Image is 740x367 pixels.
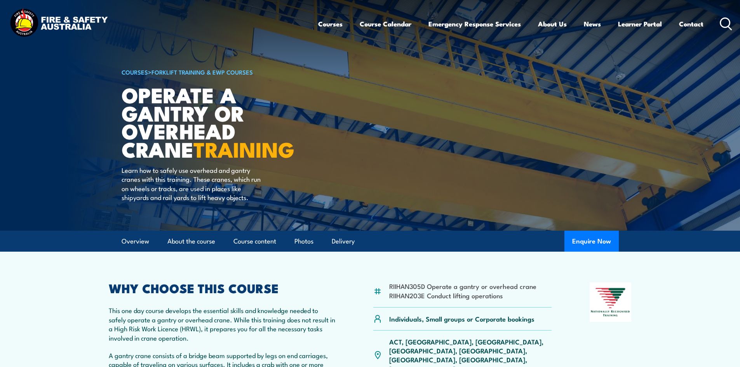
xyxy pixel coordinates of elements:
button: Enquire Now [564,231,619,252]
a: News [584,14,601,34]
h6: > [122,67,313,77]
a: COURSES [122,68,148,76]
a: Photos [294,231,313,252]
h2: WHY CHOOSE THIS COURSE [109,282,336,293]
a: Emergency Response Services [428,14,521,34]
strong: TRAINING [193,132,294,165]
a: About the course [167,231,215,252]
a: Course Calendar [360,14,411,34]
a: Forklift Training & EWP Courses [151,68,253,76]
p: Learn how to safely use overhead and gantry cranes with this training. These cranes, which run on... [122,165,263,202]
a: Delivery [332,231,355,252]
li: RIIHAN305D Operate a gantry or overhead crane [389,282,536,290]
h1: Operate a Gantry or Overhead Crane [122,85,313,158]
a: Contact [679,14,703,34]
a: Learner Portal [618,14,662,34]
img: Nationally Recognised Training logo. [590,282,632,322]
a: About Us [538,14,567,34]
a: Overview [122,231,149,252]
p: This one day course develops the essential skills and knowledge needed to safely operate a gantry... [109,306,336,342]
li: RIIHAN203E Conduct lifting operations [389,291,536,300]
p: Individuals, Small groups or Corporate bookings [389,314,535,323]
a: Courses [318,14,343,34]
a: Course content [233,231,276,252]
